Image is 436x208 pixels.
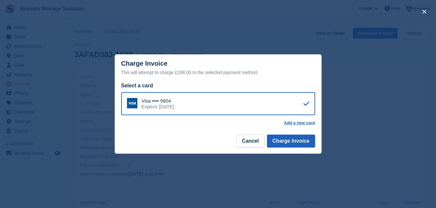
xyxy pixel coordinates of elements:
[121,60,315,76] div: Charge Invoice
[142,98,174,104] div: Visa •••• 5604
[127,98,137,108] img: Visa Logo
[121,82,315,90] div: Select a card
[267,135,315,148] button: Charge Invoice
[419,6,430,17] button: close
[142,104,174,110] div: Expires [DATE]
[121,69,315,76] div: This will attempt to charge £198.00 to the selected payment method.
[284,120,315,126] a: Add a new card
[236,135,264,148] button: Cancel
